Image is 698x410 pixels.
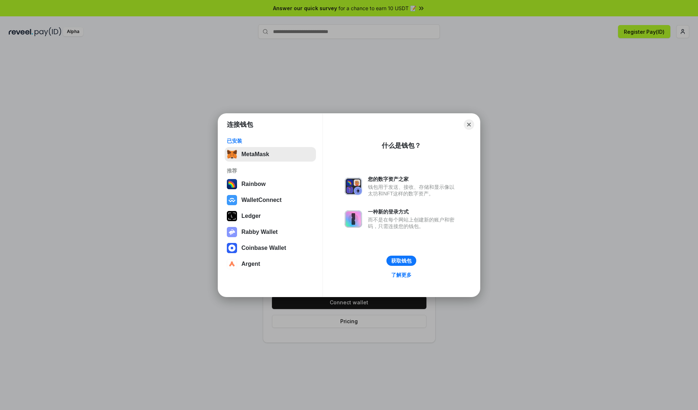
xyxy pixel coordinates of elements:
[241,261,260,267] div: Argent
[225,241,316,255] button: Coinbase Wallet
[345,178,362,195] img: svg+xml,%3Csvg%20xmlns%3D%22http%3A%2F%2Fwww.w3.org%2F2000%2Fsvg%22%20fill%3D%22none%22%20viewBox...
[227,138,314,144] div: 已安装
[225,193,316,207] button: WalletConnect
[225,225,316,239] button: Rabby Wallet
[227,120,253,129] h1: 连接钱包
[225,177,316,191] button: Rainbow
[391,257,412,264] div: 获取钱包
[225,209,316,223] button: Ledger
[368,208,458,215] div: 一种新的登录方式
[227,227,237,237] img: svg+xml,%3Csvg%20xmlns%3D%22http%3A%2F%2Fwww.w3.org%2F2000%2Fsvg%22%20fill%3D%22none%22%20viewBox...
[241,229,278,235] div: Rabby Wallet
[386,256,416,266] button: 获取钱包
[241,181,266,187] div: Rainbow
[241,151,269,158] div: MetaMask
[391,272,412,278] div: 了解更多
[227,211,237,221] img: svg+xml,%3Csvg%20xmlns%3D%22http%3A%2F%2Fwww.w3.org%2F2000%2Fsvg%22%20width%3D%2228%22%20height%3...
[227,167,314,174] div: 推荐
[227,179,237,189] img: svg+xml,%3Csvg%20width%3D%22120%22%20height%3D%22120%22%20viewBox%3D%220%200%20120%20120%22%20fil...
[225,147,316,162] button: MetaMask
[382,141,421,150] div: 什么是钱包？
[387,270,416,280] a: 了解更多
[227,243,237,253] img: svg+xml,%3Csvg%20width%3D%2228%22%20height%3D%2228%22%20viewBox%3D%220%200%2028%2028%22%20fill%3D...
[227,259,237,269] img: svg+xml,%3Csvg%20width%3D%2228%22%20height%3D%2228%22%20viewBox%3D%220%200%2028%2028%22%20fill%3D...
[345,210,362,228] img: svg+xml,%3Csvg%20xmlns%3D%22http%3A%2F%2Fwww.w3.org%2F2000%2Fsvg%22%20fill%3D%22none%22%20viewBox...
[368,184,458,197] div: 钱包用于发送、接收、存储和显示像以太坊和NFT这样的数字资产。
[241,197,282,203] div: WalletConnect
[225,257,316,271] button: Argent
[241,245,286,251] div: Coinbase Wallet
[368,176,458,182] div: 您的数字资产之家
[227,195,237,205] img: svg+xml,%3Csvg%20width%3D%2228%22%20height%3D%2228%22%20viewBox%3D%220%200%2028%2028%22%20fill%3D...
[227,149,237,159] img: svg+xml,%3Csvg%20fill%3D%22none%22%20height%3D%2233%22%20viewBox%3D%220%200%2035%2033%22%20width%...
[241,213,261,219] div: Ledger
[368,216,458,230] div: 而不是在每个网站上创建新的账户和密码，只需连接您的钱包。
[464,119,474,130] button: Close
